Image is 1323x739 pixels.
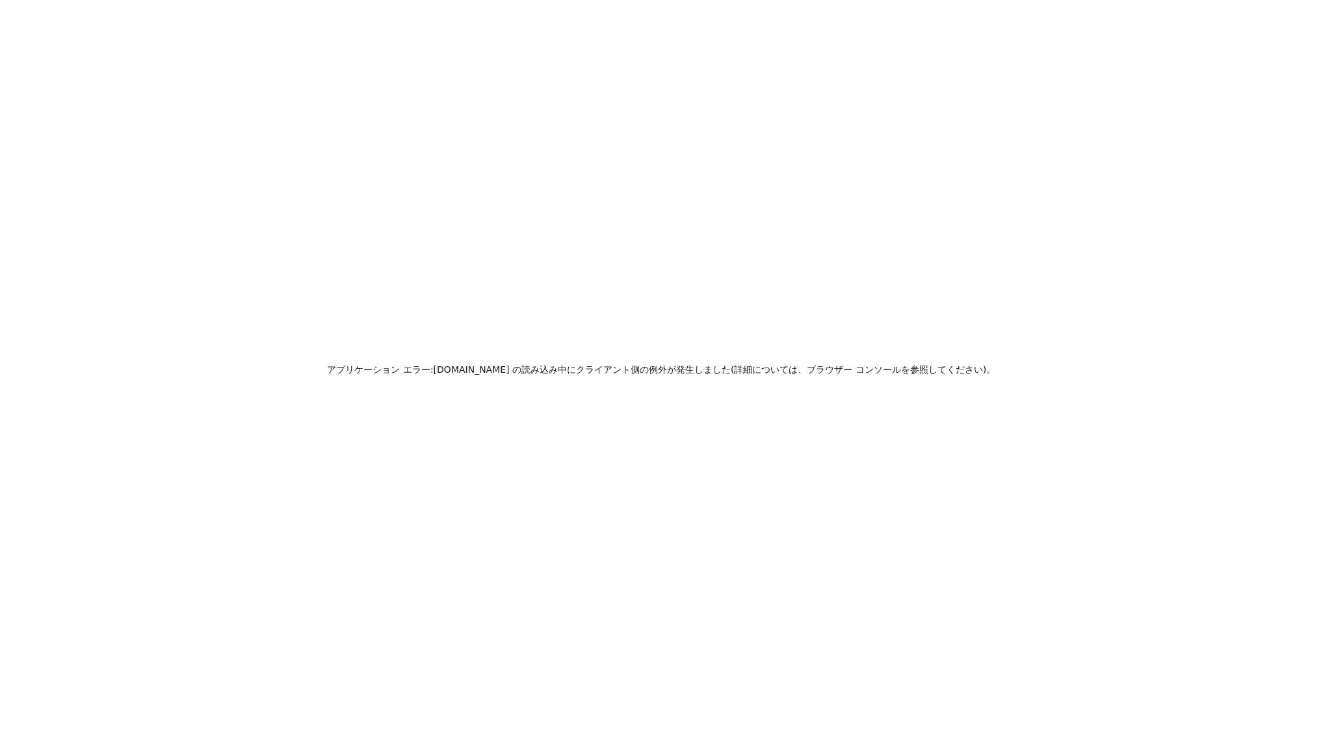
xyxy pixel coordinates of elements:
[731,364,734,375] font: (
[576,364,731,375] font: クライアント側の例外が発生しました
[807,364,996,375] font: ブラウザー コンソールを参照してください)。
[434,364,521,375] font: [DOMAIN_NAME] の
[521,364,576,375] font: 読み込み中に
[735,364,807,375] font: 詳細については、
[328,364,434,375] font: アプリケーション エラー:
